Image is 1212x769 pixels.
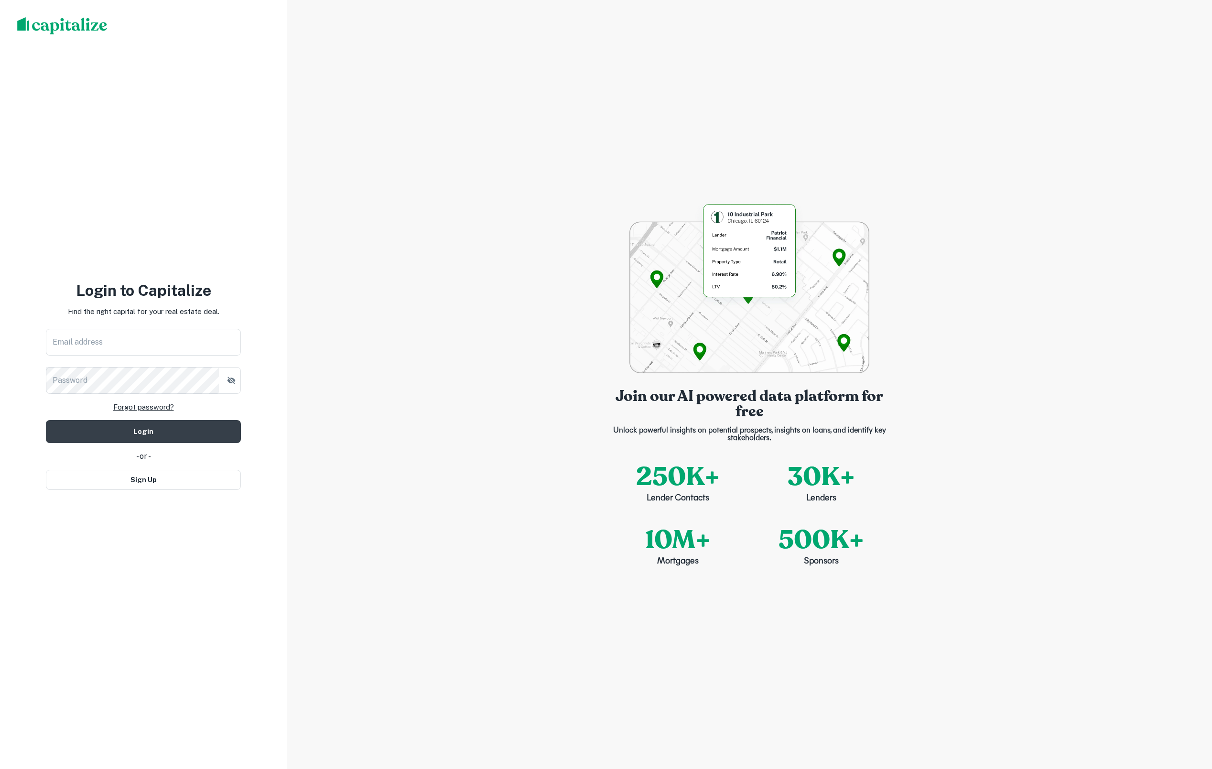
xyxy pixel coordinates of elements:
p: Lenders [806,492,836,505]
button: Login [46,420,241,443]
img: login-bg [629,201,869,373]
p: Find the right capital for your real estate deal. [68,306,219,317]
p: 500K+ [779,520,864,559]
p: Sponsors [804,555,839,568]
p: Mortgages [657,555,699,568]
h3: Login to Capitalize [46,279,241,302]
div: - or - [46,451,241,462]
p: Join our AI powered data platform for free [606,389,893,419]
p: 10M+ [645,520,711,559]
p: 250K+ [636,457,720,496]
p: 30K+ [788,457,855,496]
p: Unlock powerful insights on potential prospects, insights on loans, and identify key stakeholders. [606,427,893,442]
p: Lender Contacts [647,492,709,505]
a: Forgot password? [113,401,174,413]
button: Sign Up [46,470,241,490]
iframe: Chat Widget [1164,693,1212,738]
img: capitalize-logo.png [17,17,108,34]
